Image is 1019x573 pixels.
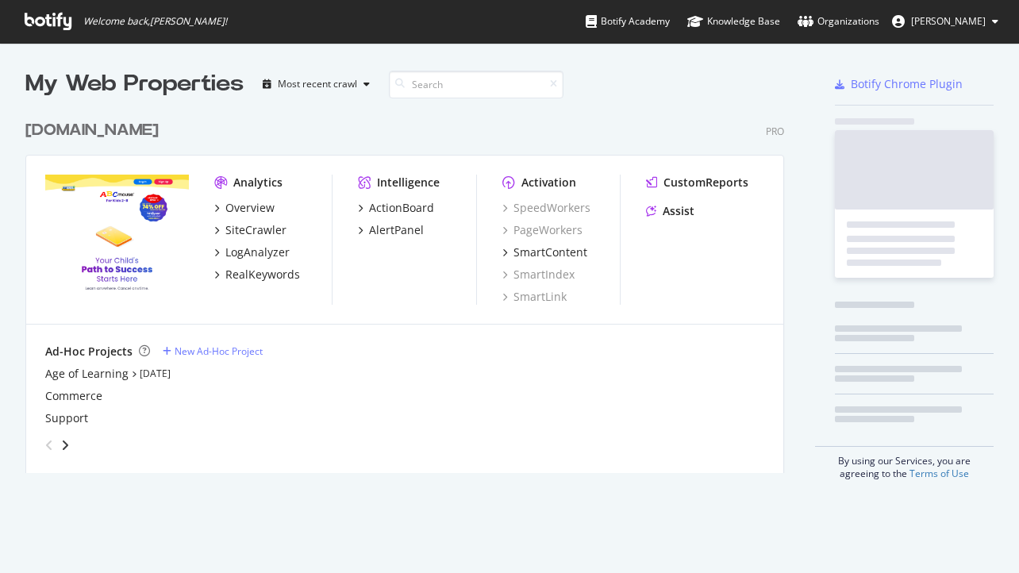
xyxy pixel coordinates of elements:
[502,244,587,260] a: SmartContent
[909,467,969,480] a: Terms of Use
[766,125,784,138] div: Pro
[140,367,171,380] a: [DATE]
[45,410,88,426] a: Support
[39,433,60,458] div: angle-left
[175,344,263,358] div: New Ad-Hoc Project
[225,222,286,238] div: SiteCrawler
[502,200,590,216] a: SpeedWorkers
[60,437,71,453] div: angle-right
[358,200,434,216] a: ActionBoard
[45,388,102,404] a: Commerce
[83,15,227,28] span: Welcome back, [PERSON_NAME] !
[358,222,424,238] a: AlertPanel
[798,13,879,29] div: Organizations
[513,244,587,260] div: SmartContent
[163,344,263,358] a: New Ad-Hoc Project
[389,71,563,98] input: Search
[646,175,748,190] a: CustomReports
[45,175,189,290] img: www.abcmouse.com
[586,13,670,29] div: Botify Academy
[646,203,694,219] a: Assist
[851,76,963,92] div: Botify Chrome Plugin
[502,222,583,238] a: PageWorkers
[369,200,434,216] div: ActionBoard
[214,267,300,283] a: RealKeywords
[214,200,275,216] a: Overview
[225,267,300,283] div: RealKeywords
[214,244,290,260] a: LogAnalyzer
[377,175,440,190] div: Intelligence
[214,222,286,238] a: SiteCrawler
[521,175,576,190] div: Activation
[911,14,986,28] span: Liz Russell
[225,200,275,216] div: Overview
[25,68,244,100] div: My Web Properties
[25,119,159,142] div: [DOMAIN_NAME]
[835,76,963,92] a: Botify Chrome Plugin
[233,175,283,190] div: Analytics
[663,203,694,219] div: Assist
[687,13,780,29] div: Knowledge Base
[879,9,1011,34] button: [PERSON_NAME]
[45,344,133,360] div: Ad-Hoc Projects
[369,222,424,238] div: AlertPanel
[25,100,797,473] div: grid
[663,175,748,190] div: CustomReports
[502,267,575,283] a: SmartIndex
[278,79,357,89] div: Most recent crawl
[256,71,376,97] button: Most recent crawl
[45,366,129,382] a: Age of Learning
[25,119,165,142] a: [DOMAIN_NAME]
[815,446,994,480] div: By using our Services, you are agreeing to the
[502,289,567,305] a: SmartLink
[225,244,290,260] div: LogAnalyzer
